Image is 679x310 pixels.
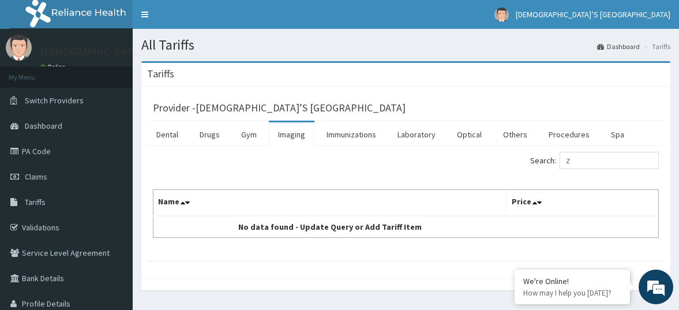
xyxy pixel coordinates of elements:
a: Online [40,63,68,71]
a: Spa [602,122,633,147]
input: Search: [560,152,659,169]
h1: All Tariffs [141,38,670,53]
li: Tariffs [641,42,670,51]
th: Name [153,190,507,216]
a: Optical [448,122,491,147]
a: Immunizations [317,122,385,147]
img: User Image [494,8,509,22]
a: Imaging [269,122,314,147]
label: Search: [530,152,659,169]
h3: Tariffs [147,69,174,79]
img: User Image [6,35,32,61]
span: [DEMOGRAPHIC_DATA]’S [GEOGRAPHIC_DATA] [516,9,670,20]
a: Procedures [539,122,599,147]
span: Tariffs [25,197,46,207]
h3: Provider - [DEMOGRAPHIC_DATA]’S [GEOGRAPHIC_DATA] [153,103,406,113]
th: Price [507,190,659,216]
a: Dental [147,122,187,147]
a: Others [494,122,537,147]
td: No data found - Update Query or Add Tariff Item [153,216,507,238]
span: Claims [25,171,47,182]
span: Dashboard [25,121,62,131]
p: How may I help you today? [523,288,621,298]
a: Dashboard [597,42,640,51]
a: Gym [232,122,266,147]
div: We're Online! [523,276,621,286]
a: Laboratory [388,122,445,147]
span: Switch Providers [25,95,84,106]
a: Drugs [190,122,229,147]
p: [DEMOGRAPHIC_DATA]’S [GEOGRAPHIC_DATA] [40,47,249,57]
